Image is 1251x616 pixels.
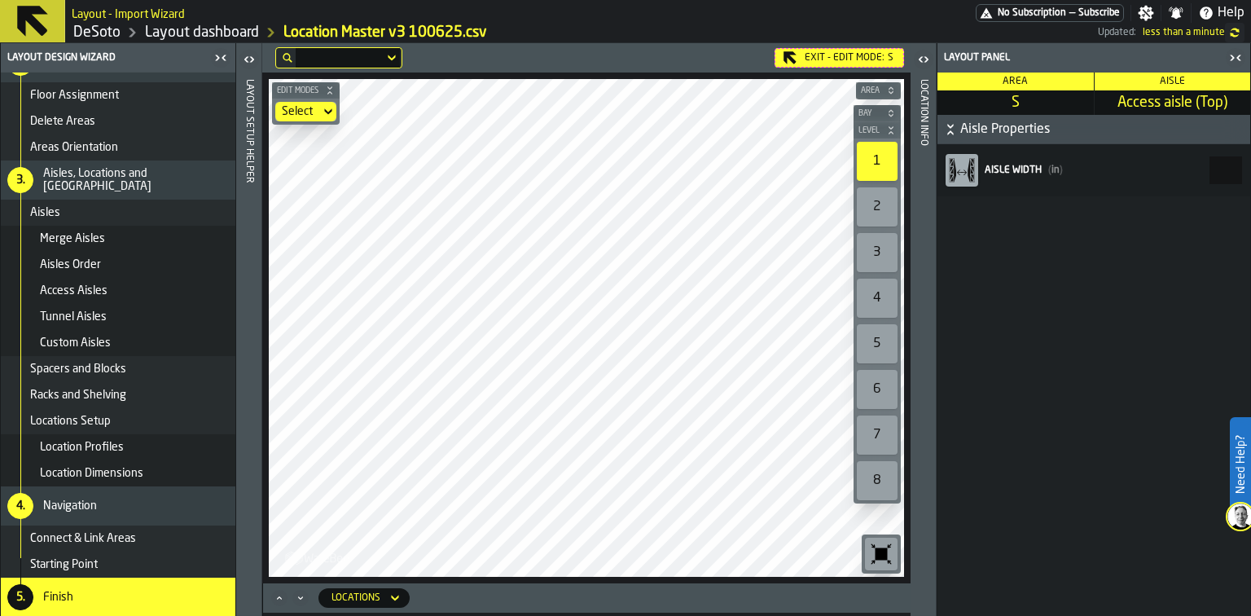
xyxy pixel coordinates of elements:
[72,23,585,42] nav: Breadcrumb
[960,120,1247,139] span: Aisle Properties
[1003,77,1028,86] span: Area
[1,82,235,108] li: menu Floor Assignment
[858,86,883,95] span: Area
[7,493,33,519] div: 4.
[283,53,292,63] div: hide filter
[1218,3,1244,23] span: Help
[274,86,322,95] span: Edit Modes
[1,161,235,200] li: menu Aisles, Locations and Bays
[272,541,364,574] a: logo-header
[30,389,126,402] span: Racks and Shelving
[868,541,894,567] svg: Reset zoom and position
[854,139,901,184] div: button-toolbar-undefined
[854,367,901,412] div: button-toolbar-undefined
[1,252,235,278] li: menu Aisles Order
[40,337,111,350] span: Custom Aisles
[1225,23,1244,42] label: button-toggle-undefined
[40,467,143,480] span: Location Dimensions
[73,24,121,42] a: link-to-/wh/i/53489ce4-9a4e-4130-9411-87a947849922
[1,526,235,552] li: menu Connect & Link Areas
[1,278,235,304] li: menu Access Aisles
[1,304,235,330] li: menu Tunnel Aisles
[1131,5,1161,21] label: button-toggle-Settings
[976,4,1124,22] a: link-to-/wh/i/53489ce4-9a4e-4130-9411-87a947849922/pricing/
[30,363,126,376] span: Spacers and Blocks
[857,324,898,363] div: 5
[282,105,314,118] div: DropdownMenuValue-none
[1161,5,1191,21] label: button-toggle-Notifications
[4,52,209,64] div: Layout Design Wizard
[40,232,105,245] span: Merge Aisles
[145,24,259,42] a: link-to-/wh/i/53489ce4-9a4e-4130-9411-87a947849922/designer
[1,108,235,134] li: menu Delete Areas
[857,233,898,272] div: 3
[1231,419,1249,510] label: Need Help?
[1,200,235,226] li: menu Aisles
[854,184,901,230] div: button-toolbar-undefined
[1,134,235,161] li: menu Areas Orientation
[1,226,235,252] li: menu Merge Aisles
[854,275,901,321] div: button-toolbar-undefined
[30,115,95,128] span: Delete Areas
[862,535,901,574] div: button-toolbar-undefined
[30,89,119,102] span: Floor Assignment
[1224,48,1247,68] label: button-toggle-Close me
[272,82,340,99] button: button-
[283,24,487,42] a: link-to-/wh/i/53489ce4-9a4e-4130-9411-87a947849922/import/layout/90b5e83b-d3e6-448a-aab2-38ace3e1...
[270,590,289,606] button: Maximize
[30,141,118,154] span: Areas Orientation
[937,43,1250,73] header: Layout panel
[985,165,1042,175] span: Aisle width
[976,4,1124,22] div: Menu Subscription
[998,7,1066,19] span: No Subscription
[857,416,898,455] div: 7
[1,330,235,356] li: menu Custom Aisles
[1192,3,1251,23] label: button-toggle-Help
[856,82,901,99] button: button-
[1098,94,1248,112] span: Access aisle (Top)
[857,142,898,181] div: 1
[1060,165,1063,175] span: )
[1048,165,1063,175] span: in
[854,458,901,504] div: button-toolbar-undefined
[857,279,898,318] div: 4
[1,356,235,382] li: menu Spacers and Blocks
[43,167,229,193] span: Aisles, Locations and [GEOGRAPHIC_DATA]
[911,43,936,616] header: Location Info
[857,461,898,500] div: 8
[854,122,901,139] button: button-
[7,584,33,610] div: 5.
[854,105,901,121] button: button-
[7,167,33,193] div: 3.
[857,370,898,409] div: 6
[854,230,901,275] div: button-toolbar-undefined
[1048,165,1051,175] span: (
[209,48,232,68] label: button-toggle-Close me
[1,460,235,486] li: menu Location Dimensions
[1,434,235,460] li: menu Location Profiles
[318,588,410,608] div: DropdownMenuValue-locations
[854,412,901,458] div: button-toolbar-undefined
[941,94,1091,112] span: S
[1143,27,1225,38] span: 10/6/2025, 4:13:48 PM
[1209,156,1242,184] input: react-aria762961976-:r3pl: react-aria762961976-:r3pl:
[941,52,1224,64] div: Layout panel
[291,590,310,606] button: Minimize
[30,532,136,545] span: Connect & Link Areas
[1078,7,1120,19] span: Subscribe
[30,558,98,571] span: Starting Point
[331,592,380,604] div: DropdownMenuValue-locations
[857,187,898,227] div: 2
[40,441,124,454] span: Location Profiles
[30,415,111,428] span: Locations Setup
[912,46,935,76] label: button-toggle-Open
[775,48,904,68] div: Exit - Edit Mode:
[1,408,235,434] li: menu Locations Setup
[244,76,255,612] div: Layout Setup Helper
[238,46,261,76] label: button-toggle-Open
[72,5,185,21] h2: Sub Title
[1160,77,1185,86] span: Aisle
[855,126,883,135] span: Level
[855,109,883,118] span: Bay
[1,552,235,578] li: menu Starting Point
